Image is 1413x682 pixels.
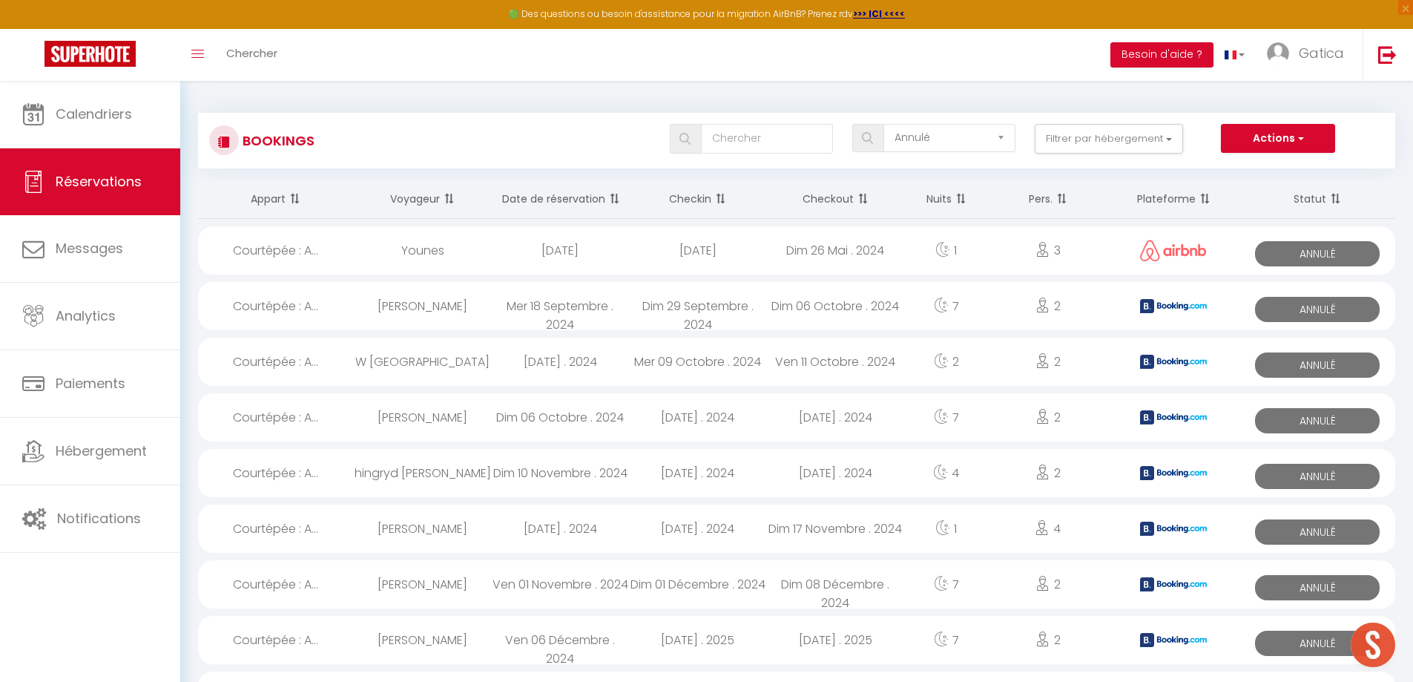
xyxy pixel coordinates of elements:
[1267,42,1289,65] img: ...
[1351,623,1395,667] div: Ouvrir le chat
[1299,44,1344,62] span: Gatica
[56,442,147,460] span: Hébergement
[45,41,136,67] img: Super Booking
[57,509,141,528] span: Notifications
[1239,180,1395,219] th: Sort by status
[56,172,142,191] span: Réservations
[239,124,314,157] h3: Bookings
[853,7,905,20] a: >>> ICI <<<<
[904,180,988,219] th: Sort by nights
[629,180,767,219] th: Sort by checkin
[56,105,132,123] span: Calendriers
[1256,29,1363,81] a: ... Gatica
[215,29,289,81] a: Chercher
[226,45,277,61] span: Chercher
[56,374,125,393] span: Paiements
[1110,42,1213,68] button: Besoin d'aide ?
[56,306,116,325] span: Analytics
[988,180,1107,219] th: Sort by people
[1108,180,1240,219] th: Sort by channel
[1378,45,1397,64] img: logout
[198,180,354,219] th: Sort by rentals
[701,124,833,154] input: Chercher
[56,239,123,258] span: Messages
[767,180,905,219] th: Sort by checkout
[491,180,629,219] th: Sort by booking date
[1221,124,1335,154] button: Actions
[1035,124,1183,154] button: Filtrer par hébergement
[354,180,492,219] th: Sort by guest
